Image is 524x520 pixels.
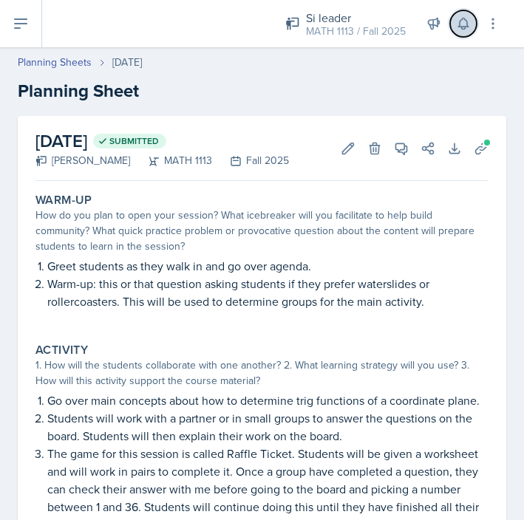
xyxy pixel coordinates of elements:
p: Warm-up: this or that question asking students if they prefer waterslides or rollercoasters. This... [47,275,489,310]
div: 1. How will the students collaborate with one another? 2. What learning strategy will you use? 3.... [35,357,489,389]
p: Students will work with a partner or in small groups to answer the questions on the board. Studen... [47,409,489,445]
div: [DATE] [112,55,142,70]
h2: [DATE] [35,128,289,154]
div: MATH 1113 / Fall 2025 [306,24,406,39]
label: Warm-Up [35,193,92,208]
span: Submitted [109,135,159,147]
p: Greet students as they walk in and go over agenda. [47,257,489,275]
div: MATH 1113 [130,153,212,168]
div: [PERSON_NAME] [35,153,130,168]
a: Planning Sheets [18,55,92,70]
label: Activity [35,343,88,357]
p: Go over main concepts about how to determine trig functions of a coordinate plane. [47,391,489,409]
div: How do you plan to open your session? What icebreaker will you facilitate to help build community... [35,208,489,254]
div: Si leader [306,9,406,27]
h2: Planning Sheet [18,78,506,104]
div: Fall 2025 [212,153,289,168]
